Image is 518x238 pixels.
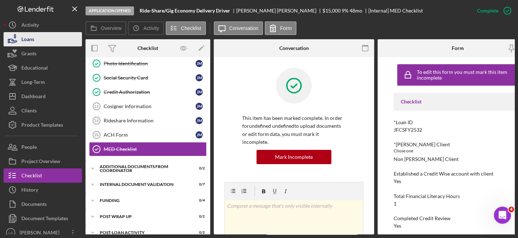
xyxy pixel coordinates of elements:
div: Rideshare Information [104,118,196,123]
a: MED Checklist [89,142,207,156]
a: Social Security CardJM [89,71,207,85]
div: Dashboard [21,89,46,105]
button: Educational [4,61,82,75]
div: ACH Form [104,132,196,138]
tspan: 13 [94,104,98,108]
iframe: Intercom live chat [494,207,511,224]
a: Photo IdentificationJM [89,56,207,71]
a: 15ACH FormJM [89,128,207,142]
div: Social Security Card [104,75,196,81]
div: Non [PERSON_NAME] Client [394,156,459,162]
div: Project Overview [21,154,60,170]
div: Loans [21,32,34,48]
div: Checklist [401,99,515,105]
button: People [4,140,82,154]
a: 14Rideshare InformationJM [89,113,207,128]
div: Activity [21,18,39,34]
div: 48 mo [349,8,362,14]
button: Dashboard [4,89,82,103]
span: 4 [508,207,514,212]
button: Clients [4,103,82,118]
div: J M [196,60,203,67]
div: Yes [394,178,401,184]
div: JFCSFY2532 [394,127,422,133]
button: Checklist [166,21,206,35]
div: Educational [21,61,48,77]
button: Overview [86,21,126,35]
div: MED Checklist [104,146,206,152]
button: History [4,183,82,197]
button: Complete [470,4,514,18]
div: J M [196,117,203,124]
tspan: 15 [94,133,98,137]
div: 1 [394,201,397,207]
div: 0 / 1 [192,214,205,219]
div: J M [196,131,203,138]
div: Document Templates [21,211,68,227]
p: This item has been marked complete. In order for undefined undefined to upload documents or edit ... [242,114,346,146]
div: Credit Authorization [104,89,196,95]
label: Activity [143,25,159,31]
div: To edit this form you must mark this item incomplete [417,69,517,81]
div: 0 / 2 [192,166,205,171]
span: $15,000 [322,7,341,14]
div: Checklist [21,168,42,184]
div: [PERSON_NAME] [PERSON_NAME] [236,8,322,14]
button: Document Templates [4,211,82,226]
div: Form [452,45,464,51]
div: Long-Term [21,75,45,91]
div: Grants [21,46,36,62]
div: [Internal] MED Checklist [368,8,423,14]
div: 0 / 4 [192,198,205,203]
div: Product Templates [21,118,63,134]
button: Form [265,21,296,35]
div: Yes [394,223,401,229]
button: Mark Incomplete [257,150,331,164]
div: J M [196,103,203,110]
div: Clients [21,103,37,120]
div: Cosigner Information [104,103,196,109]
div: Conversation [279,45,309,51]
button: Activity [4,18,82,32]
div: Documents [21,197,47,213]
div: 0 / 2 [192,231,205,235]
button: Project Overview [4,154,82,168]
button: Long-Term [4,75,82,89]
a: Credit AuthorizationJM [89,85,207,99]
div: Mark Incomplete [275,150,313,164]
div: Internal Document Validation [100,182,187,187]
button: Product Templates [4,118,82,132]
div: J M [196,88,203,96]
tspan: 14 [94,118,99,123]
label: Overview [101,25,121,31]
a: 13Cosigner InformationJM [89,99,207,113]
div: J M [196,74,203,81]
div: People [21,140,37,156]
div: Post Wrap Up [100,214,187,219]
div: Checklist [138,45,158,51]
div: 0 / 7 [192,182,205,187]
b: Ride-Share/Gig Economy Delivery Driver [140,8,230,14]
div: Complete [477,4,498,18]
button: Documents [4,197,82,211]
button: Loans [4,32,82,46]
div: Photo Identification [104,61,196,66]
div: Application Opened [86,6,134,15]
label: Checklist [181,25,201,31]
div: Funding [100,198,187,203]
button: Grants [4,46,82,61]
button: Checklist [4,168,82,183]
